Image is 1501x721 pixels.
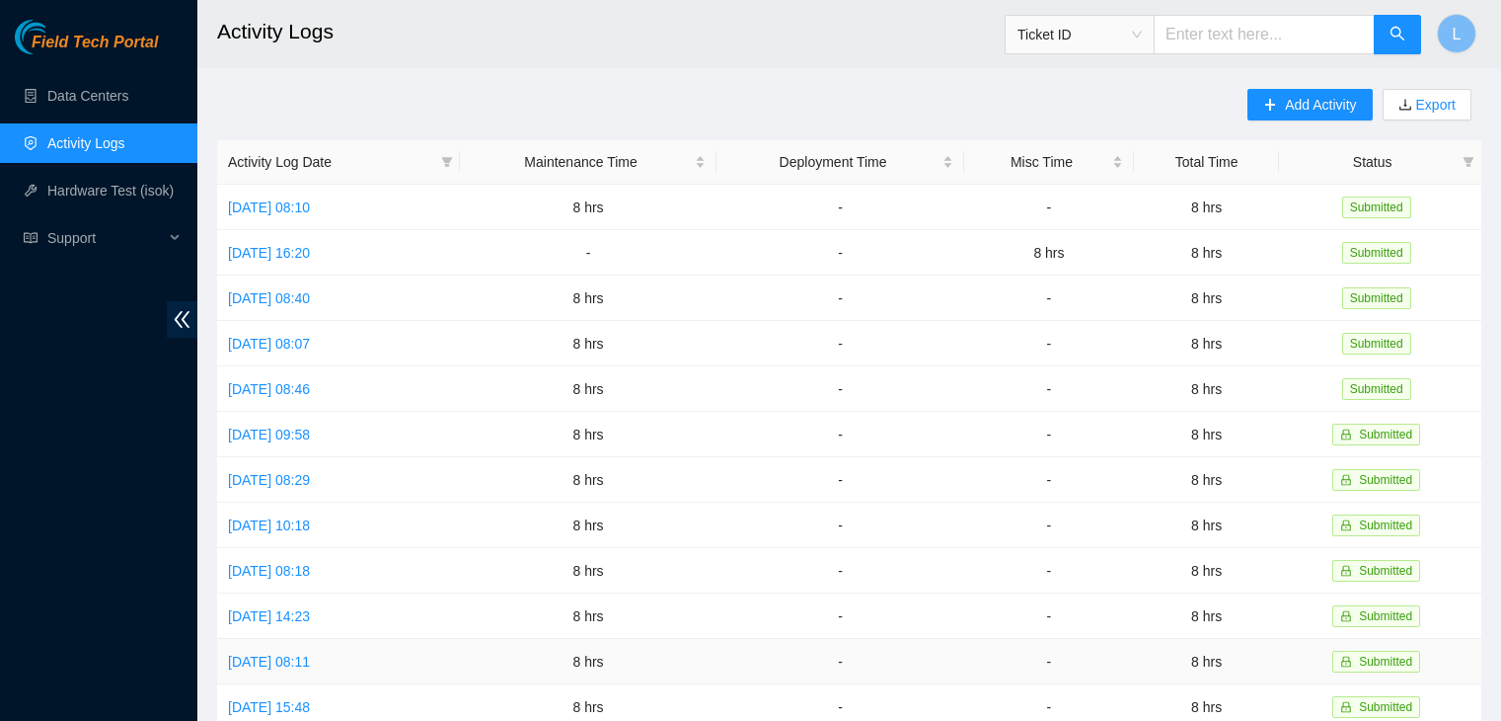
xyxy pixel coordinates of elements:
td: 8 hrs [460,366,716,412]
a: [DATE] 08:40 [228,290,310,306]
span: Add Activity [1285,94,1356,116]
td: 8 hrs [1134,503,1280,548]
a: Akamai TechnologiesField Tech Portal [15,36,158,61]
span: Submitted [1342,197,1411,218]
span: Submitted [1342,242,1411,264]
td: - [964,594,1134,639]
span: filter [1459,147,1478,177]
td: 8 hrs [460,185,716,230]
td: - [716,457,964,503]
a: [DATE] 10:18 [228,518,310,533]
td: - [964,366,1134,412]
td: 8 hrs [1134,230,1280,276]
a: Activity Logs [47,135,125,151]
a: [DATE] 09:58 [228,427,310,442]
span: Submitted [1359,564,1412,578]
td: - [964,276,1134,321]
span: lock [1340,429,1352,441]
img: Akamai Technologies [15,20,100,54]
span: lock [1340,656,1352,668]
span: Submitted [1359,473,1412,487]
span: Ticket ID [1017,20,1142,49]
a: [DATE] 16:20 [228,245,310,261]
td: 8 hrs [460,639,716,684]
span: Submitted [1342,287,1411,309]
td: 8 hrs [1134,185,1280,230]
td: 8 hrs [460,594,716,639]
td: 8 hrs [460,503,716,548]
th: Total Time [1134,140,1280,185]
a: [DATE] 08:18 [228,563,310,579]
span: Activity Log Date [228,151,433,173]
td: - [716,321,964,366]
span: lock [1340,474,1352,486]
td: 8 hrs [460,457,716,503]
td: - [716,366,964,412]
a: [DATE] 08:10 [228,200,310,215]
a: Data Centers [47,88,128,104]
td: 8 hrs [460,412,716,457]
span: Submitted [1359,519,1412,532]
td: - [716,503,964,548]
td: - [964,321,1134,366]
span: filter [437,147,457,177]
span: lock [1340,610,1352,622]
td: 8 hrs [1134,321,1280,366]
span: Submitted [1359,428,1412,441]
td: 8 hrs [1134,276,1280,321]
td: 8 hrs [1134,412,1280,457]
a: [DATE] 15:48 [228,699,310,715]
td: - [964,503,1134,548]
td: 8 hrs [1134,548,1280,594]
td: 8 hrs [1134,594,1280,639]
td: - [964,548,1134,594]
td: 8 hrs [460,548,716,594]
span: lock [1340,565,1352,577]
td: - [964,185,1134,230]
td: - [964,639,1134,684]
td: 8 hrs [1134,639,1280,684]
span: download [1398,98,1412,114]
button: L [1437,14,1476,53]
td: - [964,457,1134,503]
button: plusAdd Activity [1247,89,1372,120]
td: 8 hrs [1134,457,1280,503]
span: filter [441,156,453,168]
span: double-left [167,301,197,338]
span: Status [1290,151,1455,173]
span: L [1453,22,1462,46]
span: search [1389,26,1405,44]
td: 8 hrs [1134,366,1280,412]
a: [DATE] 08:07 [228,336,310,352]
span: lock [1340,520,1352,531]
span: lock [1340,701,1352,713]
span: Submitted [1342,378,1411,400]
a: [DATE] 08:11 [228,654,310,670]
td: - [716,185,964,230]
a: Hardware Test (isok) [47,183,174,199]
td: - [716,276,964,321]
button: downloadExport [1383,89,1471,120]
td: 8 hrs [460,276,716,321]
td: 8 hrs [964,230,1134,276]
span: read [24,231,38,245]
a: Export [1412,97,1456,113]
td: - [460,230,716,276]
span: Support [47,218,164,258]
span: Submitted [1342,333,1411,355]
span: Submitted [1359,609,1412,623]
td: - [716,412,964,457]
td: - [716,594,964,639]
td: - [716,639,964,684]
td: - [716,230,964,276]
input: Enter text here... [1154,15,1375,54]
td: - [964,412,1134,457]
span: Submitted [1359,700,1412,714]
span: Field Tech Portal [32,34,158,52]
td: 8 hrs [460,321,716,366]
span: Submitted [1359,655,1412,669]
span: plus [1263,98,1277,114]
a: [DATE] 08:46 [228,381,310,397]
span: filter [1463,156,1474,168]
button: search [1374,15,1421,54]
